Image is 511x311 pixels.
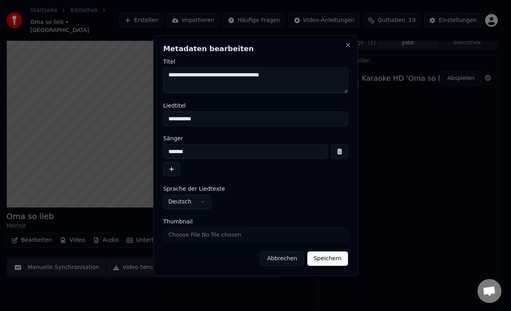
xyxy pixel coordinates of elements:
h2: Metadaten bearbeiten [163,45,348,52]
span: Thumbnail [163,219,193,224]
label: Titel [163,59,348,64]
button: Abbrechen [260,251,304,266]
button: Speichern [307,251,348,266]
label: Liedtitel [163,103,348,108]
span: Sprache der Liedtexte [163,186,225,191]
label: Sänger [163,136,348,141]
